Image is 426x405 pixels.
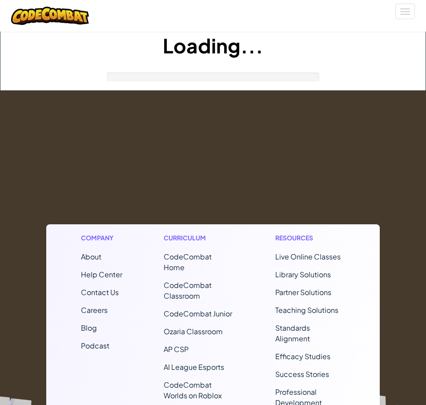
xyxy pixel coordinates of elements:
[275,369,329,379] a: Success Stories
[275,288,331,297] a: Partner Solutions
[164,280,212,300] a: CodeCombat Classroom
[81,270,122,279] a: Help Center
[81,323,97,332] a: Blog
[164,327,223,336] a: Ozaria Classroom
[275,352,330,361] a: Efficacy Studies
[275,323,310,343] a: Standards Alignment
[275,270,331,279] a: Library Solutions
[81,233,122,243] h1: Company
[81,341,109,350] a: Podcast
[81,305,108,315] a: Careers
[164,362,224,372] a: AI League Esports
[275,233,346,243] h1: Resources
[275,305,338,315] a: Teaching Solutions
[11,7,89,25] img: CodeCombat logo
[164,309,232,318] a: CodeCombat Junior
[275,252,341,261] a: Live Online Classes
[164,252,212,272] span: CodeCombat Home
[164,233,234,243] h1: Curriculum
[0,32,426,59] h1: Loading...
[81,252,101,261] a: About
[81,288,119,297] span: Contact Us
[164,380,222,400] a: CodeCombat Worlds on Roblox
[164,344,189,354] a: AP CSP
